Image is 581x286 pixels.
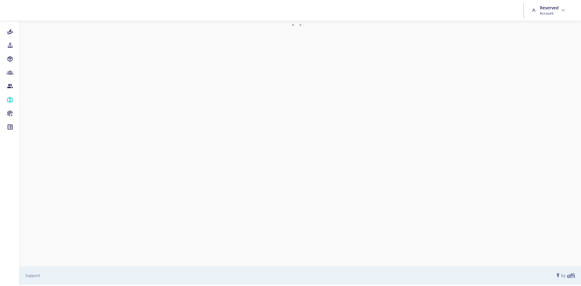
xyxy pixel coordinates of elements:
a: Reserved Account [530,2,569,18]
span: Account [540,11,559,16]
span: by [555,273,575,279]
a: Support [25,273,40,278]
h6: Reserved [540,5,559,11]
img: brand-logo.ec75409.png [5,4,24,16]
